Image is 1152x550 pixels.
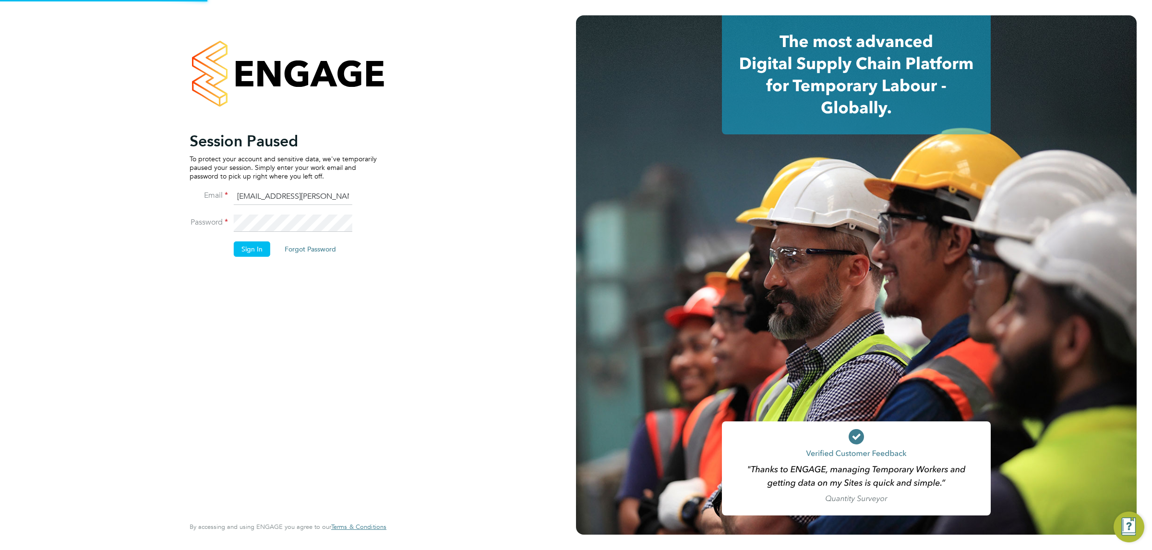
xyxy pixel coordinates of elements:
label: Password [190,217,228,227]
button: Sign In [234,241,270,257]
p: To protect your account and sensitive data, we've temporarily paused your session. Simply enter y... [190,155,377,181]
a: Terms & Conditions [331,523,386,531]
span: By accessing and using ENGAGE you agree to our [190,523,386,531]
button: Forgot Password [277,241,344,257]
label: Email [190,191,228,201]
h2: Session Paused [190,132,377,151]
button: Engage Resource Center [1114,512,1144,542]
input: Enter your work email... [234,188,352,205]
